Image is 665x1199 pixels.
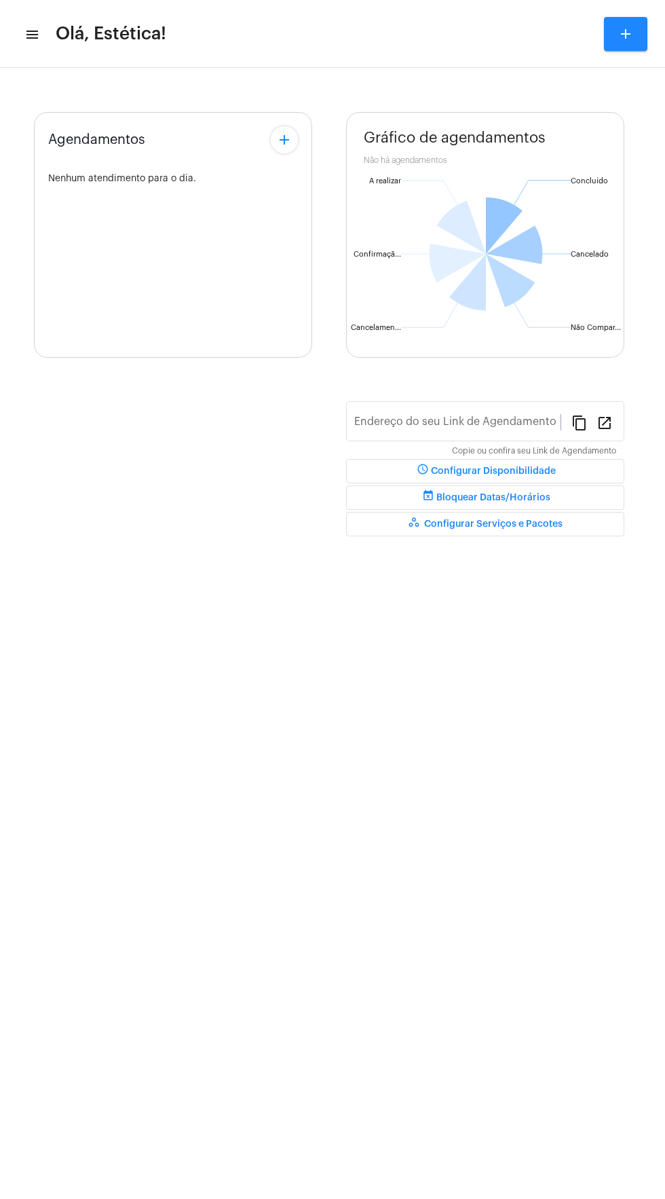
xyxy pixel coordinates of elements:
[408,519,563,529] span: Configurar Serviços e Pacotes
[571,324,621,331] text: Não Compar...
[354,418,560,430] input: Link
[346,512,624,536] button: Configurar Serviços e Pacotes
[364,130,546,146] span: Gráfico de agendamentos
[351,324,401,331] text: Cancelamen...
[24,26,38,43] mat-icon: sidenav icon
[346,485,624,510] button: Bloquear Datas/Horários
[420,490,436,506] mat-icon: event_busy
[571,177,608,185] text: Concluído
[420,493,550,502] span: Bloquear Datas/Horários
[452,447,616,456] mat-hint: Copie ou confira seu Link de Agendamento
[408,516,424,532] mat-icon: workspaces_outlined
[415,463,431,479] mat-icon: schedule
[571,414,588,430] mat-icon: content_copy
[596,414,613,430] mat-icon: open_in_new
[56,23,166,45] span: Olá, Estética!
[48,132,145,147] span: Agendamentos
[354,251,401,259] text: Confirmaçã...
[48,174,298,184] div: Nenhum atendimento para o dia.
[369,177,401,185] text: A realizar
[571,251,609,258] text: Cancelado
[415,466,556,476] span: Configurar Disponibilidade
[276,132,292,148] mat-icon: add
[346,459,624,483] button: Configurar Disponibilidade
[617,26,634,42] mat-icon: add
